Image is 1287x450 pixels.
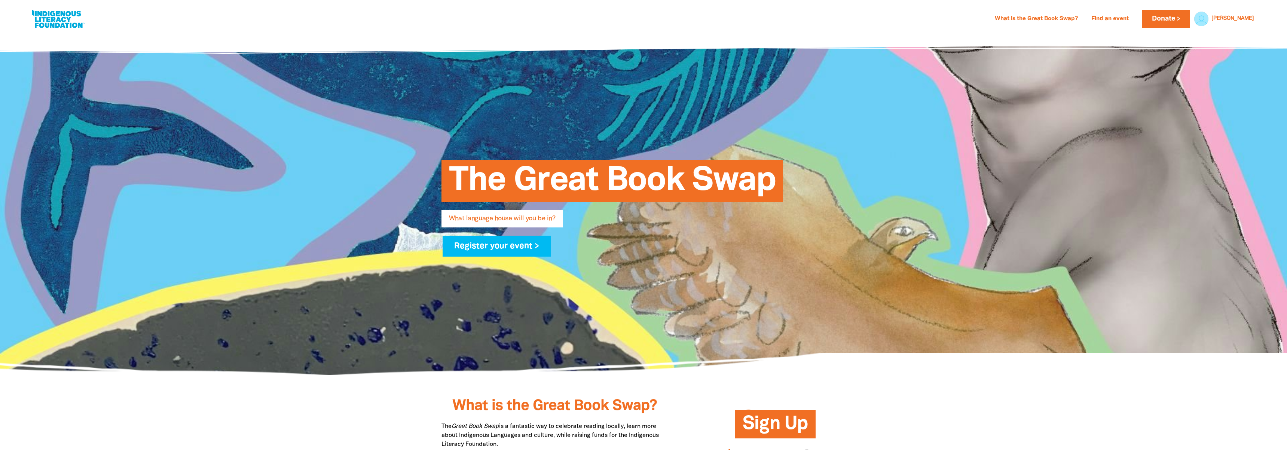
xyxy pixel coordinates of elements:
[1087,13,1133,25] a: Find an event
[1142,10,1189,28] a: Donate
[990,13,1082,25] a: What is the Great Book Swap?
[452,424,499,429] em: Great Book Swap
[441,422,668,449] p: The is a fantastic way to celebrate reading locally, learn more about Indigenous Languages and cu...
[449,166,776,202] span: The Great Book Swap
[743,416,808,438] span: Sign Up
[449,215,555,227] span: What language house will you be in?
[452,399,657,413] span: What is the Great Book Swap?
[1211,16,1254,21] a: [PERSON_NAME]
[443,236,551,257] a: Register your event >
